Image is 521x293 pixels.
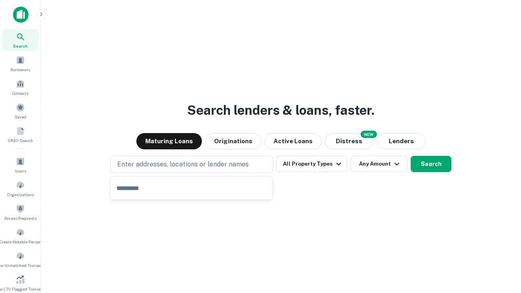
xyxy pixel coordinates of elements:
[2,201,38,223] a: Access Requests
[2,100,38,122] a: Saved
[205,133,261,149] button: Originations
[377,133,426,149] button: Lenders
[11,66,30,73] span: Borrowers
[2,177,38,199] a: Organizations
[411,156,451,172] button: Search
[350,156,407,172] button: Any Amount
[2,225,38,247] a: Create Notable Person
[15,114,26,120] span: Saved
[7,191,34,198] span: Organizations
[2,52,38,74] a: Borrowers
[2,29,38,51] a: Search
[13,7,28,23] img: capitalize-icon.png
[2,248,38,270] a: Review Unmatched Transactions
[13,43,28,49] span: Search
[265,133,322,149] button: Active Loans
[276,156,347,172] button: All Property Types
[15,168,26,174] span: Users
[8,137,33,144] span: SREO Search
[2,76,38,98] a: Contacts
[117,160,249,169] p: Enter addresses, locations or lender names
[2,123,38,145] a: SREO Search
[480,228,521,267] iframe: Chat Widget
[110,156,273,173] button: Enter addresses, locations or lender names
[361,131,377,138] div: NEW
[187,101,374,120] h3: Search lenders & loans, faster.
[325,133,374,149] button: Search distressed loans with lien and other non-mortgage details.
[4,215,37,221] span: Access Requests
[136,133,202,149] button: Maturing Loans
[12,90,28,96] span: Contacts
[2,154,38,176] a: Users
